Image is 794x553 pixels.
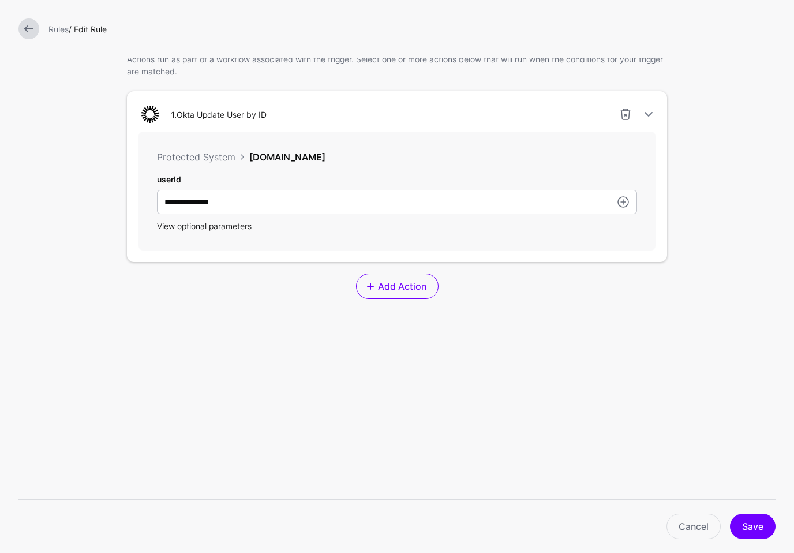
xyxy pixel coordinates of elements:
label: userId [157,173,181,185]
div: / Edit Rule [44,23,780,35]
a: Rules [48,24,69,34]
button: Save [730,514,776,539]
div: Okta Update User by ID [166,109,271,121]
strong: 1. [171,110,177,119]
span: [DOMAIN_NAME] [249,151,325,163]
p: Actions run as part of a workflow associated with the trigger. Select one or more actions below t... [127,53,667,77]
a: Cancel [666,514,721,539]
span: Add Action [376,279,428,293]
span: View optional parameters [157,221,252,231]
span: Protected System [157,151,235,163]
img: svg+xml;base64,PHN2ZyB3aWR0aD0iNjQiIGhlaWdodD0iNjQiIHZpZXdCb3g9IjAgMCA2NCA2NCIgZmlsbD0ibm9uZSIgeG... [138,103,162,126]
